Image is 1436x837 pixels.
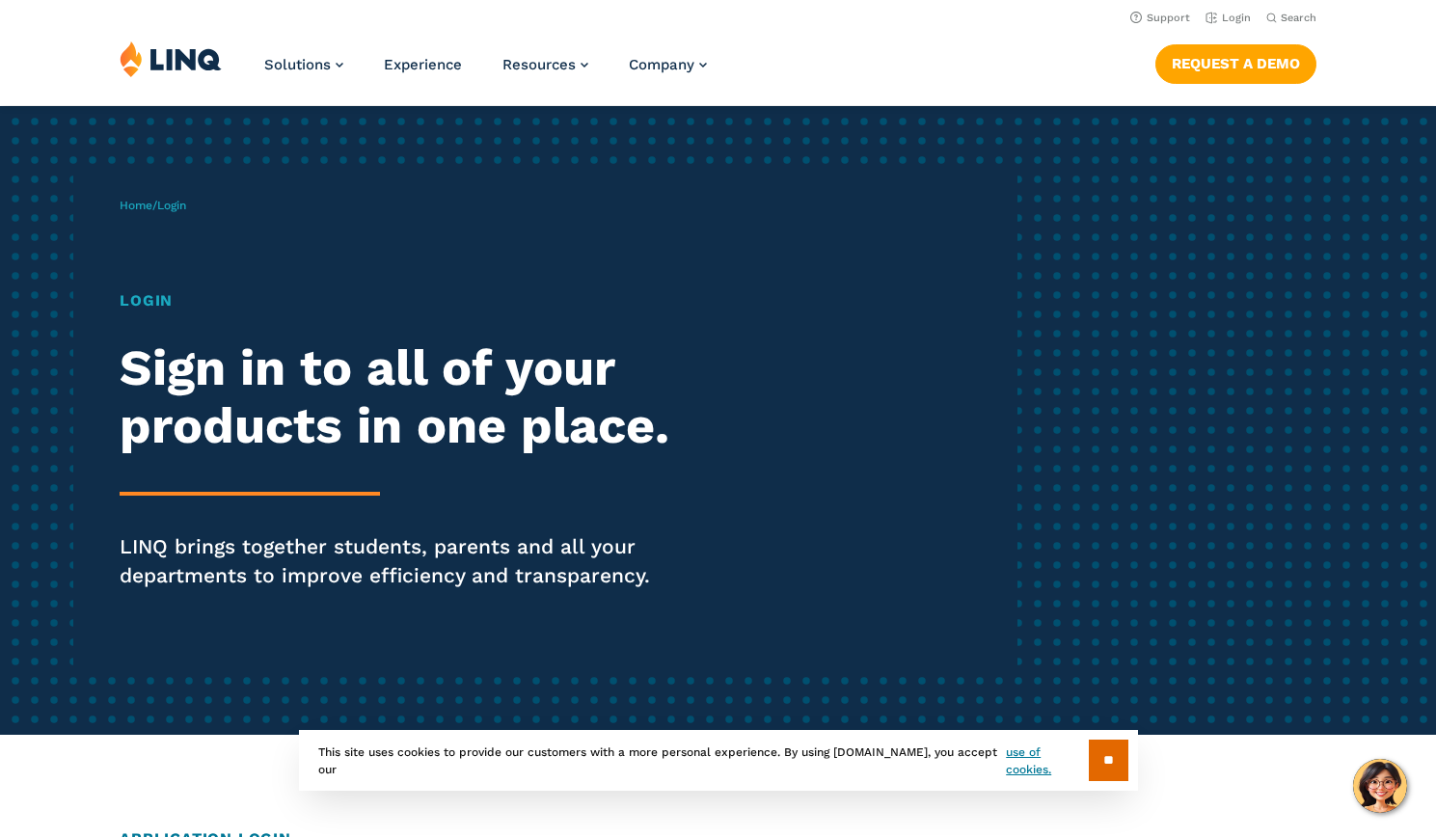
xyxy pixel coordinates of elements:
[120,40,222,77] img: LINQ | K‑12 Software
[1281,12,1316,24] span: Search
[629,56,707,73] a: Company
[502,56,588,73] a: Resources
[1353,759,1407,813] button: Hello, have a question? Let’s chat.
[264,56,343,73] a: Solutions
[384,56,462,73] a: Experience
[157,199,186,212] span: Login
[120,532,673,590] p: LINQ brings together students, parents and all your departments to improve efficiency and transpa...
[1206,12,1251,24] a: Login
[1130,12,1190,24] a: Support
[629,56,694,73] span: Company
[264,40,707,104] nav: Primary Navigation
[502,56,576,73] span: Resources
[120,199,186,212] span: /
[1155,40,1316,83] nav: Button Navigation
[1266,11,1316,25] button: Open Search Bar
[120,339,673,455] h2: Sign in to all of your products in one place.
[1155,44,1316,83] a: Request a Demo
[1006,743,1088,778] a: use of cookies.
[299,730,1138,791] div: This site uses cookies to provide our customers with a more personal experience. By using [DOMAIN...
[264,56,331,73] span: Solutions
[120,199,152,212] a: Home
[120,289,673,312] h1: Login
